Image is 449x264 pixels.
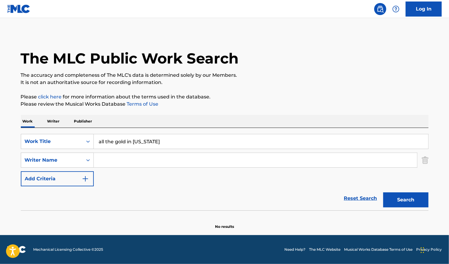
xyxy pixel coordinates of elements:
[421,241,424,259] div: Drag
[215,217,234,229] p: No results
[25,138,79,145] div: Work Title
[416,247,442,252] a: Privacy Policy
[38,94,62,100] a: click here
[25,157,79,164] div: Writer Name
[392,5,400,13] img: help
[46,115,62,128] p: Writer
[21,115,35,128] p: Work
[344,247,413,252] a: Musical Works Database Terms of Use
[419,235,449,264] iframe: Chat Widget
[21,79,428,86] p: It is not an authoritative source for recording information.
[21,72,428,79] p: The accuracy and completeness of The MLC's data is determined solely by our Members.
[72,115,94,128] p: Publisher
[7,246,26,253] img: logo
[126,101,159,107] a: Terms of Use
[341,192,380,205] a: Reset Search
[82,175,89,182] img: 9d2ae6d4665cec9f34b9.svg
[390,3,402,15] div: Help
[21,101,428,108] p: Please review the Musical Works Database
[21,49,239,67] h1: The MLC Public Work Search
[21,134,428,210] form: Search Form
[309,247,340,252] a: The MLC Website
[21,93,428,101] p: Please for more information about the terms used in the database.
[377,5,384,13] img: search
[406,2,442,17] a: Log In
[383,192,428,207] button: Search
[21,171,94,186] button: Add Criteria
[374,3,386,15] a: Public Search
[33,247,103,252] span: Mechanical Licensing Collective © 2025
[422,153,428,168] img: Delete Criterion
[7,5,30,13] img: MLC Logo
[284,247,305,252] a: Need Help?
